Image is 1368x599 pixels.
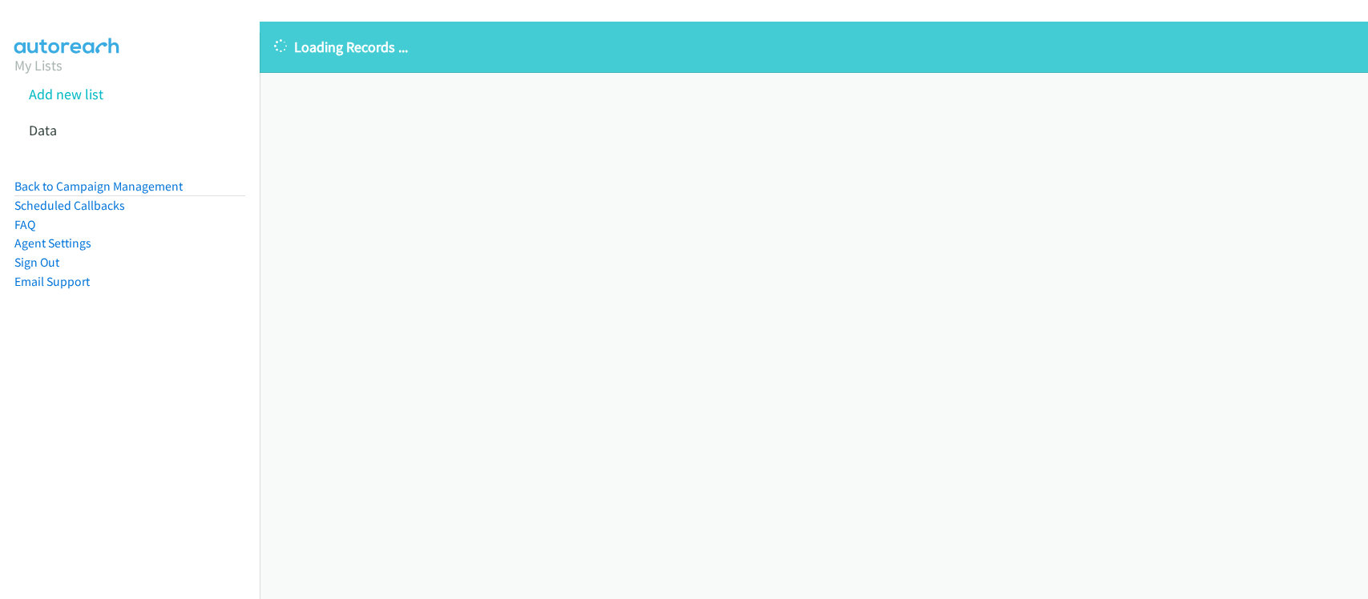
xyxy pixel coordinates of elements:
a: Back to Campaign Management [14,179,183,194]
a: Sign Out [14,255,59,270]
a: Scheduled Callbacks [14,198,125,213]
a: My Lists [14,56,63,74]
a: Add new list [29,85,103,103]
a: FAQ [14,217,35,232]
p: Loading Records ... [274,36,1354,58]
a: Agent Settings [14,235,91,251]
a: Data [29,121,57,139]
a: Email Support [14,274,90,289]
